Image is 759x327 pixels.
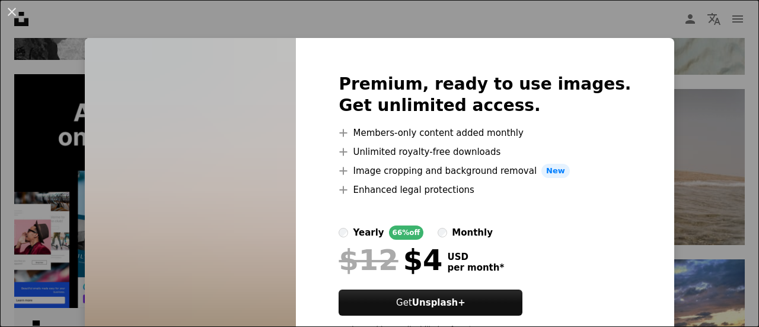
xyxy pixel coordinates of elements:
li: Image cropping and background removal [339,164,631,178]
li: Unlimited royalty-free downloads [339,145,631,159]
div: $4 [339,245,442,275]
div: monthly [452,226,493,240]
button: GetUnsplash+ [339,290,522,316]
span: per month * [447,262,504,273]
span: New [541,164,570,178]
li: Enhanced legal protections [339,183,631,197]
input: monthly [438,228,447,237]
span: $12 [339,245,398,275]
div: 66% off [389,226,424,240]
li: Members-only content added monthly [339,126,631,140]
span: USD [447,252,504,262]
input: yearly66%off [339,228,348,237]
h2: Premium, ready to use images. Get unlimited access. [339,74,631,116]
strong: Unsplash+ [412,297,465,308]
div: yearly [353,226,384,240]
